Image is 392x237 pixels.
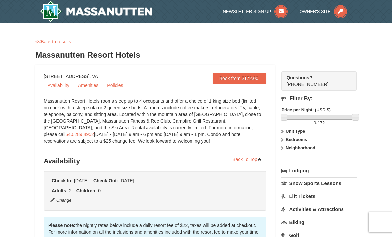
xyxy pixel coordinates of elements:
strong: Unit Type [286,129,305,134]
strong: Check Out: [93,178,118,183]
span: 172 [318,120,325,125]
a: Snow Sports Lessons [281,177,357,189]
span: [DATE] [119,178,134,183]
span: [PHONE_NUMBER] [286,74,345,87]
a: Book from $172.00! [213,73,266,84]
h4: Filter By: [281,96,357,102]
strong: Price per Night: (USD $) [281,107,330,112]
a: Back To Top [228,154,266,164]
strong: Neighborhood [286,145,315,150]
strong: Children: [76,188,97,193]
strong: Adults: [52,188,68,193]
a: Availability [44,80,73,90]
span: [DATE] [74,178,89,183]
a: Massanutten Resort [40,1,152,22]
strong: Please note: [48,223,75,228]
a: Amenities [74,80,102,90]
label: - [281,120,357,126]
a: Policies [103,80,127,90]
a: Owner's Site [299,9,347,14]
a: Lodging [281,165,357,177]
button: Change [50,197,72,204]
span: 2 [69,188,72,193]
strong: Check In: [52,178,73,183]
a: Activities & Attractions [281,203,357,215]
a: 540.289.4952 [65,132,94,137]
a: Lift Tickets [281,190,357,202]
a: Biking [281,216,357,228]
a: <<Back to results [35,39,71,44]
strong: Bedrooms [286,137,307,142]
img: Massanutten Resort Logo [40,1,152,22]
span: 0 [98,188,101,193]
h3: Availability [44,154,266,168]
span: 0 [314,120,316,125]
h3: Massanutten Resort Hotels [35,48,357,61]
div: Massanutten Resort Hotels rooms sleep up to 4 occupants and offer a choice of 1 king size bed (li... [44,98,266,151]
span: Newsletter Sign Up [223,9,271,14]
a: Newsletter Sign Up [223,9,288,14]
strong: Questions? [286,75,312,80]
span: Owner's Site [299,9,331,14]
